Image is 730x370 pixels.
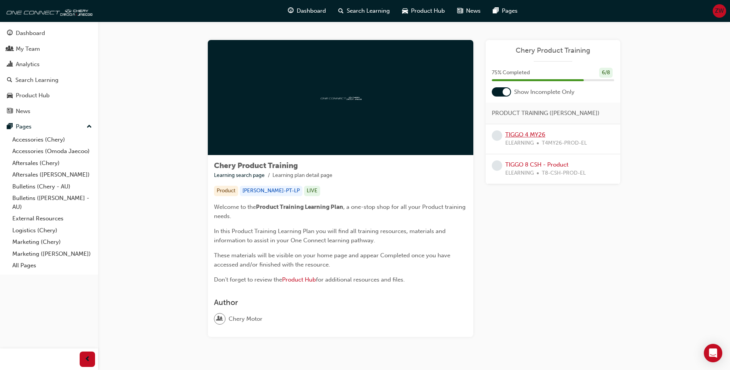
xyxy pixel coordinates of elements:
[9,236,95,248] a: Marketing (Chery)
[229,315,262,323] span: Chery Motor
[7,30,13,37] span: guage-icon
[7,46,13,53] span: people-icon
[487,3,524,19] a: pages-iconPages
[396,3,451,19] a: car-iconProduct Hub
[402,6,408,16] span: car-icon
[256,203,343,210] span: Product Training Learning Plan
[505,139,534,148] span: ELEARNING
[214,203,256,210] span: Welcome to the
[214,161,298,170] span: Chery Product Training
[466,7,481,15] span: News
[16,122,32,131] div: Pages
[9,157,95,169] a: Aftersales (Chery)
[542,139,587,148] span: T4MY26-PROD-EL
[7,61,13,68] span: chart-icon
[493,6,499,16] span: pages-icon
[214,276,282,283] span: Don't forget to review the
[3,73,95,87] a: Search Learning
[16,91,50,100] div: Product Hub
[214,186,238,196] div: Product
[214,252,452,268] span: These materials will be visible on your home page and appear Completed once you have accessed and...
[505,161,568,168] a: TIGGO 8 CSH - Product
[9,192,95,213] a: Bulletins ([PERSON_NAME] - AU)
[7,108,13,115] span: news-icon
[316,276,405,283] span: for additional resources and files.
[3,25,95,120] button: DashboardMy TeamAnalyticsSearch LearningProduct HubNews
[4,3,92,18] img: oneconnect
[3,120,95,134] button: Pages
[7,77,12,84] span: search-icon
[288,6,294,16] span: guage-icon
[9,213,95,225] a: External Resources
[9,169,95,181] a: Aftersales ([PERSON_NAME])
[214,298,467,307] h3: Author
[16,29,45,38] div: Dashboard
[9,134,95,146] a: Accessories (Chery)
[502,7,518,15] span: Pages
[217,314,222,324] span: user-icon
[214,203,467,220] span: , a one-stop shop for all your Product training needs.
[214,228,447,244] span: In this Product Training Learning Plan you will find all training resources, materials and inform...
[492,68,530,77] span: 75 % Completed
[492,46,614,55] a: Chery Product Training
[7,92,13,99] span: car-icon
[492,109,600,118] span: PRODUCT TRAINING ([PERSON_NAME])
[214,172,265,178] a: Learning search page
[492,130,502,141] span: learningRecordVerb_NONE-icon
[9,181,95,193] a: Bulletins (Chery - AU)
[713,4,726,18] button: ZW
[332,3,396,19] a: search-iconSearch Learning
[3,57,95,72] a: Analytics
[297,7,326,15] span: Dashboard
[240,186,302,196] div: [PERSON_NAME]-PT-LP
[9,260,95,272] a: All Pages
[3,88,95,103] a: Product Hub
[9,225,95,237] a: Logistics (Chery)
[15,76,58,85] div: Search Learning
[514,88,575,97] span: Show Incomplete Only
[347,7,390,15] span: Search Learning
[16,107,30,116] div: News
[505,169,534,178] span: ELEARNING
[3,42,95,56] a: My Team
[7,123,13,130] span: pages-icon
[282,3,332,19] a: guage-iconDashboard
[715,7,724,15] span: ZW
[3,104,95,118] a: News
[457,6,463,16] span: news-icon
[9,145,95,157] a: Accessories (Omoda Jaecoo)
[272,171,332,180] li: Learning plan detail page
[411,7,445,15] span: Product Hub
[16,60,40,69] div: Analytics
[451,3,487,19] a: news-iconNews
[85,355,90,364] span: prev-icon
[599,68,613,78] div: 6 / 8
[282,276,316,283] a: Product Hub
[319,94,362,101] img: oneconnect
[338,6,344,16] span: search-icon
[87,122,92,132] span: up-icon
[542,169,586,178] span: T8-CSH-PROD-EL
[304,186,320,196] div: LIVE
[492,160,502,171] span: learningRecordVerb_NONE-icon
[704,344,722,362] div: Open Intercom Messenger
[16,45,40,53] div: My Team
[505,131,545,138] a: TIGGO 4 MY26
[3,26,95,40] a: Dashboard
[9,248,95,260] a: Marketing ([PERSON_NAME])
